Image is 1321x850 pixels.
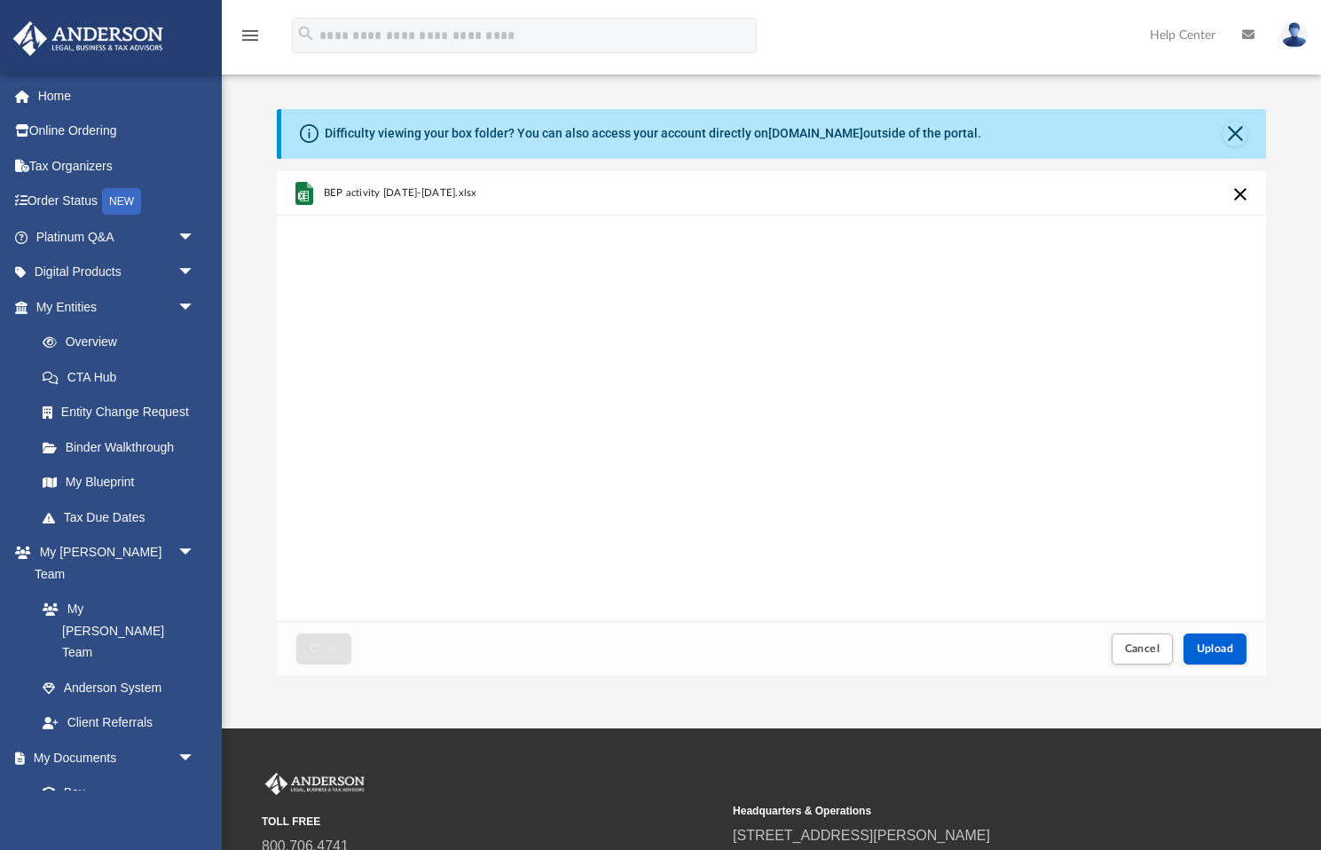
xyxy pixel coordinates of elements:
a: menu [240,34,261,46]
a: Home [12,78,222,114]
a: My [PERSON_NAME] Teamarrow_drop_down [12,535,213,592]
img: Anderson Advisors Platinum Portal [8,21,169,56]
span: arrow_drop_down [177,289,213,326]
a: Overview [25,325,222,360]
span: arrow_drop_down [177,219,213,256]
a: Digital Productsarrow_drop_down [12,255,222,290]
a: Binder Walkthrough [25,429,222,465]
img: User Pic [1281,22,1308,48]
i: search [296,24,316,43]
button: Cancel this upload [1230,184,1251,205]
div: Difficulty viewing your box folder? You can also access your account directly on outside of the p... [325,124,981,143]
small: Headquarters & Operations [733,803,1191,819]
span: BEP activity [DATE]-[DATE].xlsx [323,186,476,198]
span: Cancel [1125,643,1160,654]
a: Anderson System [25,670,213,705]
button: Close [296,634,351,665]
button: Close [1223,122,1247,146]
i: menu [240,25,261,46]
button: Cancel [1112,634,1174,665]
a: Entity Change Request [25,395,222,430]
div: grid [277,171,1266,622]
a: Box [25,775,204,811]
span: arrow_drop_down [177,255,213,291]
a: My Entitiesarrow_drop_down [12,289,222,325]
div: Upload [277,171,1266,676]
a: Online Ordering [12,114,222,149]
img: Anderson Advisors Platinum Portal [262,773,368,796]
a: My Documentsarrow_drop_down [12,740,213,775]
a: Order StatusNEW [12,184,222,220]
a: Platinum Q&Aarrow_drop_down [12,219,222,255]
a: [DOMAIN_NAME] [768,126,863,140]
a: Tax Due Dates [25,500,222,535]
span: Close [310,643,338,654]
a: CTA Hub [25,359,222,395]
span: arrow_drop_down [177,740,213,776]
small: TOLL FREE [262,814,720,830]
a: Client Referrals [25,705,213,741]
div: NEW [102,188,141,215]
a: [STREET_ADDRESS][PERSON_NAME] [733,828,990,843]
button: Upload [1183,634,1247,665]
span: arrow_drop_down [177,535,213,571]
a: My [PERSON_NAME] Team [25,592,204,671]
a: My Blueprint [25,465,213,500]
a: Tax Organizers [12,148,222,184]
span: Upload [1197,643,1234,654]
